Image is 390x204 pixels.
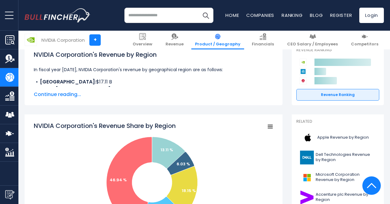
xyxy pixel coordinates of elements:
[34,91,273,98] span: Continue reading...
[89,34,101,46] a: +
[300,151,314,164] img: DELL logo
[110,177,127,183] text: 46.94 %
[246,12,274,18] a: Companies
[182,188,196,194] text: 18.15 %
[296,48,379,53] p: Revenue Ranking
[283,31,341,49] a: CEO Salary / Employees
[40,78,96,85] b: [GEOGRAPHIC_DATA]:
[34,78,273,86] li: $17.11 B
[198,8,213,23] button: Search
[299,59,307,66] img: NVIDIA Corporation competitors logo
[34,66,273,73] p: In fiscal year [DATE], NVIDIA Corporation's revenue by geographical region are as follows:
[34,86,273,93] li: $7.88 B
[287,42,338,47] span: CEO Salary / Employees
[25,8,91,22] a: Go to homepage
[195,42,240,47] span: Product / Geography
[25,8,91,22] img: bullfincher logo
[191,31,244,49] a: Product / Geography
[316,192,376,202] span: Accenture plc Revenue by Region
[351,42,378,47] span: Competitors
[129,31,156,49] a: Overview
[40,86,112,93] b: Other [GEOGRAPHIC_DATA]:
[252,42,274,47] span: Financials
[299,77,307,84] img: Broadcom competitors logo
[41,37,85,44] div: NVIDIA Corporation
[359,8,384,23] a: Login
[296,169,379,186] a: Microsoft Corporation Revenue by Region
[310,12,323,18] a: Blog
[133,42,152,47] span: Overview
[162,31,187,49] a: Revenue
[296,129,379,146] a: Apple Revenue by Region
[347,31,382,49] a: Competitors
[300,131,315,144] img: AAPL logo
[317,135,369,140] span: Apple Revenue by Region
[296,119,379,124] p: Related
[25,34,37,46] img: NVDA logo
[166,42,184,47] span: Revenue
[316,172,376,183] span: Microsoft Corporation Revenue by Region
[296,89,379,101] a: Revenue Ranking
[248,31,278,49] a: Financials
[296,149,379,166] a: Dell Technologies Revenue by Region
[34,121,176,130] tspan: NVIDIA Corporation's Revenue Share by Region
[299,68,307,75] img: Applied Materials competitors logo
[282,12,302,18] a: Ranking
[330,12,352,18] a: Register
[225,12,239,18] a: Home
[161,147,173,153] text: 13.11 %
[316,152,376,163] span: Dell Technologies Revenue by Region
[177,161,190,167] text: 6.03 %
[34,50,273,59] h1: NVIDIA Corporation's Revenue by Region
[300,171,314,184] img: MSFT logo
